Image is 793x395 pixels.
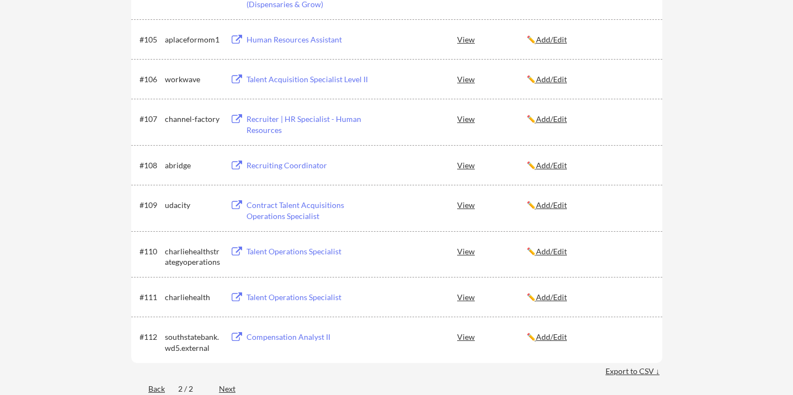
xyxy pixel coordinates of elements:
div: ✏️ [527,332,652,343]
div: Next [219,383,248,394]
u: Add/Edit [536,35,567,44]
div: Talent Operations Specialist [247,246,383,257]
div: ✏️ [527,200,652,211]
div: Back [131,383,165,394]
div: #105 [140,34,161,45]
div: Compensation Analyst II [247,332,383,343]
div: View [457,29,527,49]
u: Add/Edit [536,74,567,84]
div: Export to CSV ↓ [606,366,662,377]
div: View [457,241,527,261]
div: #111 [140,292,161,303]
div: #108 [140,160,161,171]
div: View [457,195,527,215]
div: ✏️ [527,292,652,303]
u: Add/Edit [536,200,567,210]
div: ✏️ [527,34,652,45]
u: Add/Edit [536,247,567,256]
div: ✏️ [527,114,652,125]
div: Human Resources Assistant [247,34,383,45]
div: ✏️ [527,246,652,257]
div: Recruiter | HR Specialist - Human Resources [247,114,383,135]
div: ✏️ [527,160,652,171]
div: Talent Acquisition Specialist Level II [247,74,383,85]
div: charliehealth [165,292,220,303]
div: #109 [140,200,161,211]
div: Contract Talent Acquisitions Operations Specialist [247,200,383,221]
div: workwave [165,74,220,85]
div: #107 [140,114,161,125]
u: Add/Edit [536,114,567,124]
u: Add/Edit [536,292,567,302]
div: udacity [165,200,220,211]
div: southstatebank.wd5.external [165,332,220,353]
div: #110 [140,246,161,257]
div: Recruiting Coordinator [247,160,383,171]
div: charliehealthstrategyoperations [165,246,220,268]
div: ✏️ [527,74,652,85]
div: Talent Operations Specialist [247,292,383,303]
div: View [457,327,527,346]
div: 2 / 2 [178,383,206,394]
div: View [457,109,527,129]
div: View [457,155,527,175]
div: #106 [140,74,161,85]
div: View [457,287,527,307]
div: View [457,69,527,89]
div: channel-factory [165,114,220,125]
u: Add/Edit [536,161,567,170]
div: aplaceformom1 [165,34,220,45]
div: abridge [165,160,220,171]
div: #112 [140,332,161,343]
u: Add/Edit [536,332,567,341]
